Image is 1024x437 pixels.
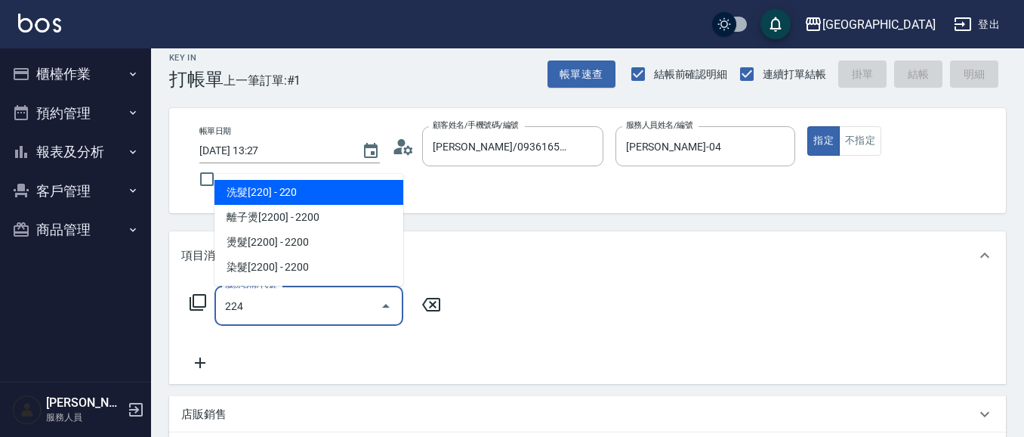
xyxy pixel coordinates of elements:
span: 離子燙[2200] - 2200 [214,205,403,230]
label: 服務人員姓名/編號 [626,119,692,131]
button: 帳單速查 [547,60,615,88]
span: 染髮[2200] - 2200 [214,255,403,280]
p: 項目消費 [181,248,227,264]
button: 登出 [948,11,1006,39]
div: 店販銷售 [169,396,1006,432]
span: 連續打單結帳 [763,67,826,82]
button: Choose date, selected date is 2025-09-17 [353,133,389,169]
span: 洗髮[220] - 220 [214,180,403,205]
img: Person [12,395,42,425]
h5: [PERSON_NAME] [46,395,123,411]
button: 指定 [807,126,840,156]
button: 櫃檯作業 [6,54,145,94]
span: 結帳前確認明細 [654,67,728,82]
button: 商品管理 [6,210,145,249]
h2: Key In [169,53,224,63]
button: 不指定 [839,126,881,156]
button: 預約管理 [6,94,145,133]
p: 店販銷售 [181,407,227,423]
span: 上一筆訂單:#1 [224,71,301,90]
h3: 打帳單 [169,69,224,90]
input: YYYY/MM/DD hh:mm [199,138,347,163]
button: save [760,9,791,39]
label: 顧客姓名/手機號碼/編號 [433,119,519,131]
button: 報表及分析 [6,132,145,172]
div: [GEOGRAPHIC_DATA] [822,15,936,34]
button: 客戶管理 [6,172,145,211]
button: Close [374,294,398,318]
div: 項目消費 [169,231,1006,280]
button: [GEOGRAPHIC_DATA] [798,9,942,40]
img: Logo [18,14,61,33]
p: 服務人員 [46,411,123,424]
span: 燙髮[2200] - 2200 [214,230,403,255]
span: 鎖定日期 [223,172,265,188]
label: 帳單日期 [199,126,231,137]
